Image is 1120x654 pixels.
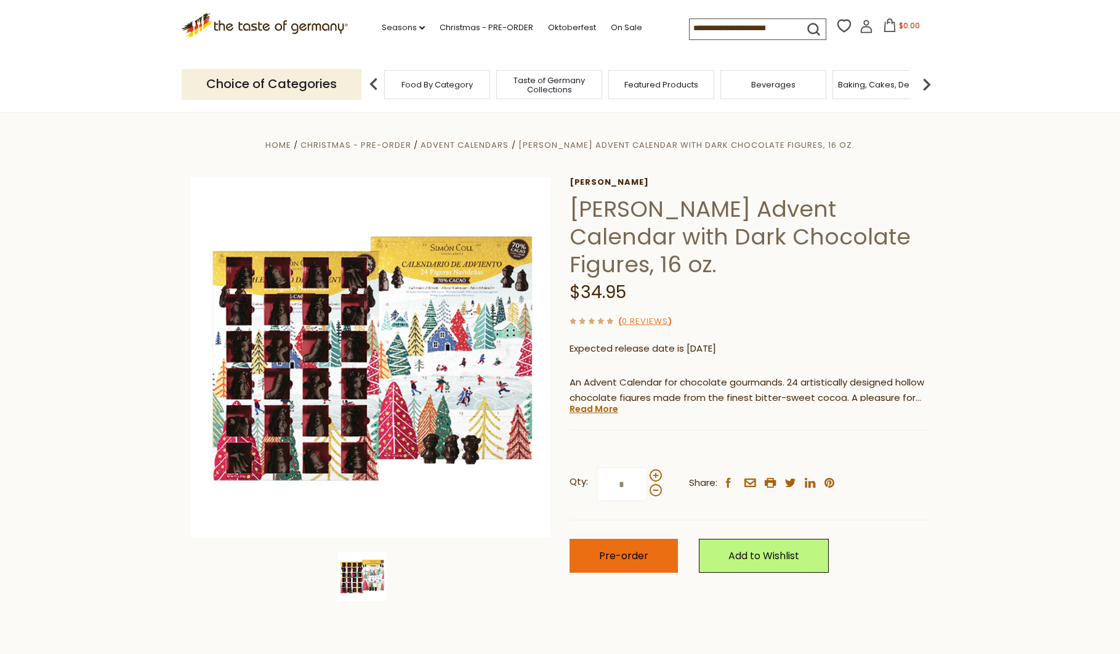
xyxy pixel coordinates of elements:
a: Oktoberfest [548,21,596,34]
a: Home [265,139,291,151]
a: 0 Reviews [622,315,668,328]
button: $0.00 [876,18,928,37]
button: Pre-order [570,539,678,573]
span: Pre-order [599,549,648,563]
a: On Sale [611,21,642,34]
a: [PERSON_NAME] Advent Calendar with Dark Chocolate Figures, 16 oz. [518,139,855,151]
a: Featured Products [624,80,698,89]
img: Simon Coll Advent Calendar [337,552,387,601]
a: [PERSON_NAME] [570,177,930,187]
a: Seasons [382,21,425,34]
p: Choice of Categories [182,69,361,99]
p: Expected release date is [DATE] [570,341,930,357]
img: previous arrow [361,72,386,97]
span: Share: [689,475,717,491]
a: Beverages [751,80,796,89]
a: Add to Wishlist [699,539,829,573]
h1: [PERSON_NAME] Advent Calendar with Dark Chocolate Figures, 16 oz. [570,195,930,278]
img: Simon Coll Advent Calendar [191,177,551,538]
span: ( ) [618,315,672,327]
a: Food By Category [401,80,473,89]
img: next arrow [914,72,939,97]
a: Christmas - PRE-ORDER [300,139,411,151]
span: $0.00 [899,20,920,31]
a: Baking, Cakes, Desserts [838,80,933,89]
a: Christmas - PRE-ORDER [440,21,533,34]
span: $34.95 [570,280,626,304]
strong: Qty: [570,474,588,490]
input: Qty: [597,467,647,501]
a: Advent Calendars [421,139,509,151]
p: An Advent Calendar for chocolate gourmands. 24 artistically designed hollow chocolate figures mad... [570,375,930,406]
a: Taste of Germany Collections [500,76,598,94]
a: Read More [570,403,618,415]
